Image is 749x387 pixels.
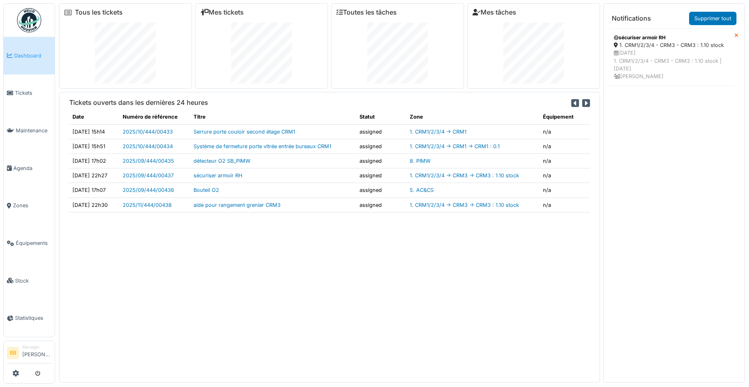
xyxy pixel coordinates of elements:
a: Agenda [4,149,55,187]
div: [DATE] 1. CRM1/2/3/4 - CRM3 - CRM3 : 1.10 stock | [DATE] [PERSON_NAME] [614,49,729,80]
a: Zones [4,187,55,225]
th: Équipement [540,110,590,124]
td: [DATE] 17h07 [69,183,119,198]
a: Supprimer tout [689,12,736,25]
span: Statistiques [15,314,51,322]
td: n/a [540,124,590,139]
a: 1. CRM1/2/3/4 -> CRM3 -> CRM3 : 1.10 stock [410,202,519,208]
a: 2025/11/444/00438 [123,202,172,208]
a: Équipements [4,224,55,262]
span: Zones [13,202,51,209]
a: Tous les tickets [75,9,123,16]
td: n/a [540,168,590,183]
li: [PERSON_NAME] [22,344,51,361]
td: [DATE] 15h51 [69,139,119,153]
th: Statut [356,110,406,124]
td: [DATE] 17h02 [69,153,119,168]
a: sécuriser armoir RH 1. CRM1/2/3/4 - CRM3 - CRM3 : 1.10 stock [DATE]1. CRM1/2/3/4 - CRM3 - CRM3 : ... [609,28,734,86]
a: sécuriser armoir RH [194,172,243,179]
th: Zone [406,110,540,124]
a: Bouteil O2 [194,187,219,193]
td: assigned [356,153,406,168]
li: BB [7,347,19,359]
td: [DATE] 22h30 [69,198,119,212]
a: Système de fermeture porte vitrée entrée bureaux CRM1 [194,143,331,149]
a: Statistiques [4,300,55,337]
th: Date [69,110,119,124]
a: Stock [4,262,55,300]
td: n/a [540,139,590,153]
a: 2025/09/444/00435 [123,158,174,164]
a: 2025/10/444/00434 [123,143,173,149]
a: aide pour rangement grenier CRM3 [194,202,281,208]
a: BB Manager[PERSON_NAME] [7,344,51,364]
h6: Tickets ouverts dans les dernières 24 heures [69,99,208,106]
a: Mes tâches [472,9,516,16]
a: 5. AC&CS [410,187,434,193]
a: 1. CRM1/2/3/4 -> CRM3 -> CRM3 : 1.10 stock [410,172,519,179]
span: Tickets [15,89,51,97]
a: 1. CRM1/2/3/4 -> CRM1 [410,129,466,135]
img: Badge_color-CXgf-gQk.svg [17,8,41,32]
td: assigned [356,183,406,198]
a: Serrure porte couloir second étage CRM1 [194,129,295,135]
td: [DATE] 22h27 [69,168,119,183]
a: détecteur O2 SB_PIMW [194,158,251,164]
span: Agenda [13,164,51,172]
div: sécuriser armoir RH [614,34,729,41]
td: assigned [356,198,406,212]
a: 8. PIMW [410,158,431,164]
a: 2025/09/444/00437 [123,172,174,179]
td: assigned [356,139,406,153]
div: 1. CRM1/2/3/4 - CRM3 - CRM3 : 1.10 stock [614,41,729,49]
a: 2025/09/444/00436 [123,187,174,193]
a: 2025/10/444/00433 [123,129,173,135]
a: Toutes les tâches [336,9,397,16]
span: Maintenance [16,127,51,134]
span: Équipements [16,239,51,247]
a: Maintenance [4,112,55,149]
th: Titre [190,110,356,124]
a: Tickets [4,74,55,112]
span: Dashboard [14,52,51,60]
a: Mes tickets [200,9,244,16]
td: n/a [540,198,590,212]
td: [DATE] 15h14 [69,124,119,139]
td: n/a [540,153,590,168]
a: 1. CRM1/2/3/4 -> CRM1 -> CRM1 : 0.1 [410,143,500,149]
th: Numéro de référence [119,110,190,124]
div: Manager [22,344,51,350]
span: Stock [15,277,51,285]
a: Dashboard [4,37,55,74]
h6: Notifications [612,15,651,22]
td: assigned [356,124,406,139]
td: n/a [540,183,590,198]
td: assigned [356,168,406,183]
